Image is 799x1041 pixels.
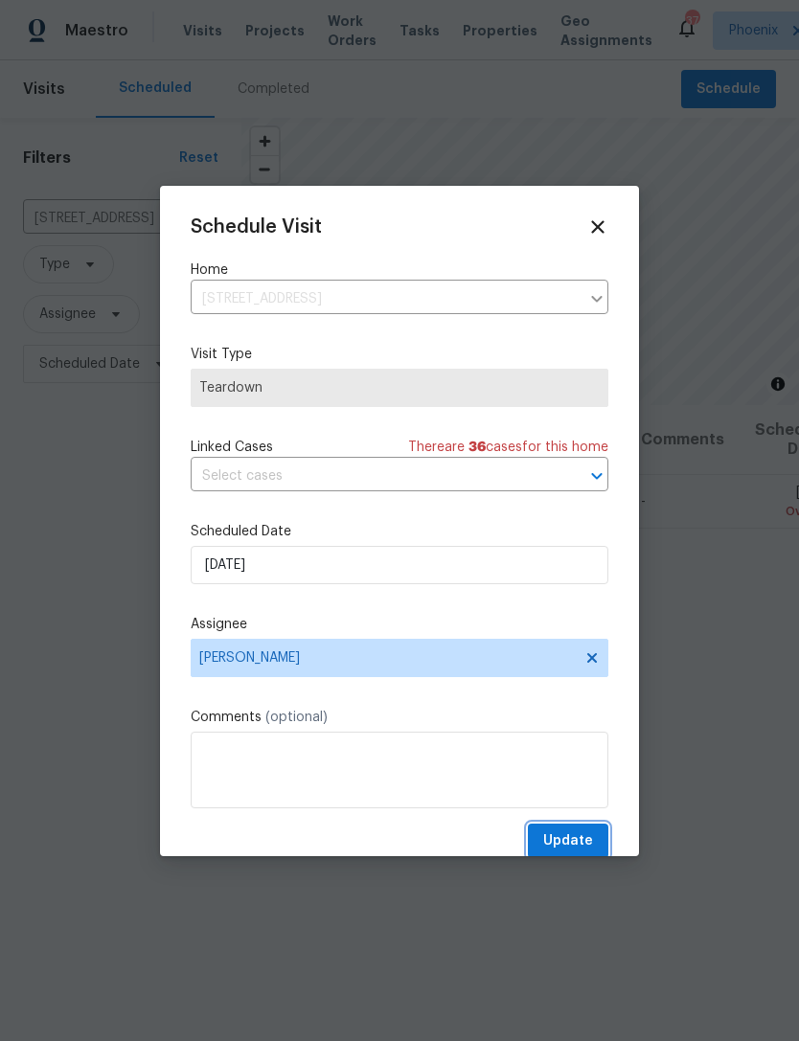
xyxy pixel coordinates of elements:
[265,711,328,724] span: (optional)
[408,438,608,457] span: There are case s for this home
[191,438,273,457] span: Linked Cases
[528,824,608,859] button: Update
[191,546,608,584] input: M/D/YYYY
[191,462,555,491] input: Select cases
[191,345,608,364] label: Visit Type
[191,284,580,314] input: Enter in an address
[191,615,608,634] label: Assignee
[199,378,600,397] span: Teardown
[543,829,593,853] span: Update
[583,463,610,489] button: Open
[199,650,575,666] span: [PERSON_NAME]
[587,216,608,238] span: Close
[191,217,322,237] span: Schedule Visit
[468,441,486,454] span: 36
[191,708,608,727] label: Comments
[191,522,608,541] label: Scheduled Date
[191,260,608,280] label: Home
